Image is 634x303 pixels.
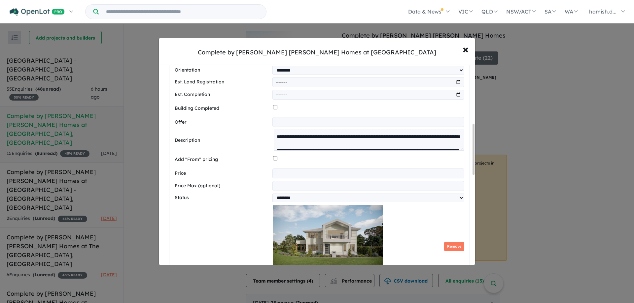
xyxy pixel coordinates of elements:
[175,169,270,177] label: Price
[100,5,265,19] input: Try estate name, suburb, builder or developer
[175,182,270,190] label: Price Max (optional)
[175,66,270,74] label: Orientation
[198,48,436,57] div: Complete by [PERSON_NAME] [PERSON_NAME] Homes at [GEOGRAPHIC_DATA]
[175,194,270,202] label: Status
[10,8,65,16] img: Openlot PRO Logo White
[175,105,270,112] label: Building Completed
[175,118,270,126] label: Offer
[589,8,616,15] span: hamish.d...
[175,78,270,86] label: Est. Land Registration
[175,136,271,144] label: Description
[175,91,270,99] label: Est. Completion
[444,242,464,251] button: Remove
[273,205,383,271] img: Complete by McDonald Jones Homes at Elara - Marsden Park - Lot 7065 Render
[175,156,270,164] label: Add "From" pricing
[463,42,469,56] span: ×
